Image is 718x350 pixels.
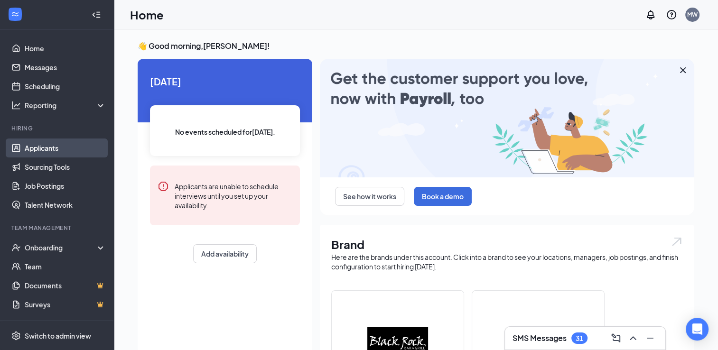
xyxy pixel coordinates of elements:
[25,257,106,276] a: Team
[130,7,164,23] h1: Home
[11,101,21,110] svg: Analysis
[687,10,698,18] div: MW
[25,243,98,252] div: Onboarding
[25,58,106,77] a: Messages
[608,331,624,346] button: ComposeMessage
[25,138,106,157] a: Applicants
[11,243,21,252] svg: UserCheck
[331,252,683,271] div: Here are the brands under this account. Click into a brand to see your locations, managers, job p...
[138,41,694,51] h3: 👋 Good morning, [PERSON_NAME] !
[335,187,404,206] button: See how it works
[331,236,683,252] h1: Brand
[25,176,106,195] a: Job Postings
[610,332,622,344] svg: ComposeMessage
[576,334,583,342] div: 31
[677,64,689,76] svg: Cross
[513,333,567,343] h3: SMS Messages
[25,295,106,314] a: SurveysCrown
[25,276,106,295] a: DocumentsCrown
[25,195,106,214] a: Talent Network
[627,332,639,344] svg: ChevronUp
[666,9,677,20] svg: QuestionInfo
[11,331,21,341] svg: Settings
[414,187,472,206] button: Book a demo
[644,332,656,344] svg: Minimize
[643,331,658,346] button: Minimize
[175,181,292,210] div: Applicants are unable to schedule interviews until you set up your availability.
[92,10,101,19] svg: Collapse
[625,331,641,346] button: ChevronUp
[25,157,106,176] a: Sourcing Tools
[158,181,169,192] svg: Error
[25,331,91,341] div: Switch to admin view
[686,318,709,341] div: Open Intercom Messenger
[10,9,20,19] svg: WorkstreamLogo
[175,127,275,137] span: No events scheduled for [DATE] .
[671,236,683,247] img: open.6027fd2a22e1237b5b06.svg
[193,244,257,263] button: Add availability
[11,124,104,132] div: Hiring
[320,59,694,177] img: payroll-large.gif
[150,74,300,89] span: [DATE]
[645,9,656,20] svg: Notifications
[11,224,104,232] div: Team Management
[25,39,106,58] a: Home
[25,101,106,110] div: Reporting
[25,77,106,96] a: Scheduling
